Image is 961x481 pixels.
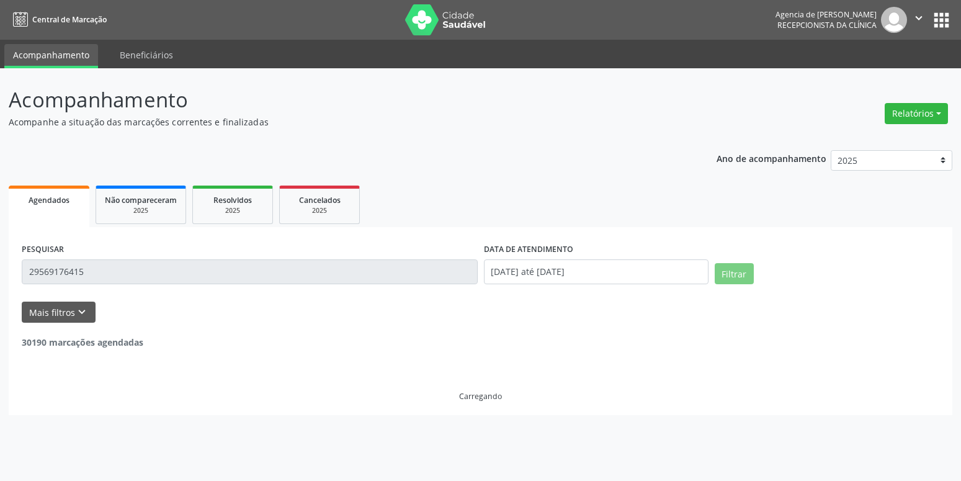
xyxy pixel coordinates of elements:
input: Nome, código do beneficiário ou CPF [22,259,478,284]
i: keyboard_arrow_down [75,305,89,319]
label: PESQUISAR [22,240,64,259]
strong: 30190 marcações agendadas [22,336,143,348]
button: Mais filtroskeyboard_arrow_down [22,302,96,323]
a: Acompanhamento [4,44,98,68]
label: DATA DE ATENDIMENTO [484,240,573,259]
button: apps [931,9,952,31]
i:  [912,11,926,25]
a: Beneficiários [111,44,182,66]
button: Filtrar [715,263,754,284]
input: Selecione um intervalo [484,259,708,284]
div: 2025 [288,206,351,215]
p: Acompanhe a situação das marcações correntes e finalizadas [9,115,669,128]
span: Não compareceram [105,195,177,205]
button: Relatórios [885,103,948,124]
div: Carregando [459,391,502,402]
span: Central de Marcação [32,14,107,25]
button:  [907,7,931,33]
p: Ano de acompanhamento [717,150,826,166]
a: Central de Marcação [9,9,107,30]
div: Agencia de [PERSON_NAME] [776,9,877,20]
span: Recepcionista da clínica [777,20,877,30]
span: Resolvidos [213,195,252,205]
div: 2025 [202,206,264,215]
span: Cancelados [299,195,341,205]
p: Acompanhamento [9,84,669,115]
span: Agendados [29,195,69,205]
img: img [881,7,907,33]
div: 2025 [105,206,177,215]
